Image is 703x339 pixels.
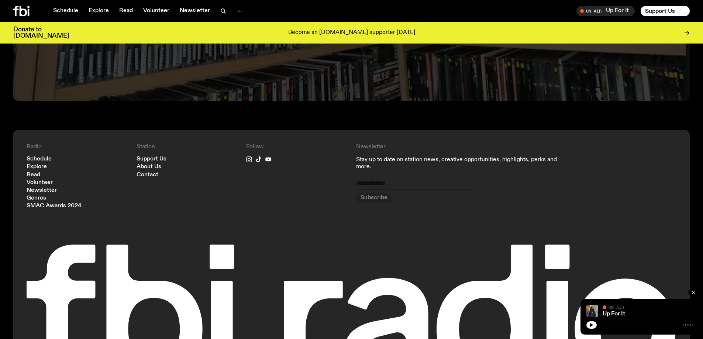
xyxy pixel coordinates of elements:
a: Volunteer [139,6,174,16]
p: Become an [DOMAIN_NAME] supporter [DATE] [288,30,415,36]
a: Read [27,172,40,178]
a: Schedule [27,156,52,162]
a: SMAC Awards 2024 [27,203,82,209]
a: Genres [27,196,46,201]
a: About Us [137,164,161,170]
a: Contact [137,172,158,178]
h4: Newsletter [356,143,567,151]
p: Stay up to date on station news, creative opportunities, highlights, perks and more. [356,156,567,170]
a: Explore [27,164,47,170]
a: Newsletter [175,6,214,16]
button: Subscribe [356,193,392,203]
a: Read [115,6,137,16]
a: Volunteer [27,180,53,186]
a: Support Us [137,156,166,162]
a: Explore [84,6,113,16]
h4: Station [137,143,238,151]
a: Up For It [603,311,625,317]
a: Newsletter [27,188,57,193]
h3: Donate to [DOMAIN_NAME] [13,27,69,39]
span: Support Us [645,8,675,14]
img: Ify - a Brown Skin girl with black braided twists, looking up to the side with her tongue stickin... [586,305,598,317]
button: On AirUp For It [576,6,635,16]
h4: Follow [246,143,347,151]
button: Support Us [641,6,690,16]
a: Schedule [49,6,83,16]
span: On Air [609,305,624,309]
h4: Radio [27,143,128,151]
